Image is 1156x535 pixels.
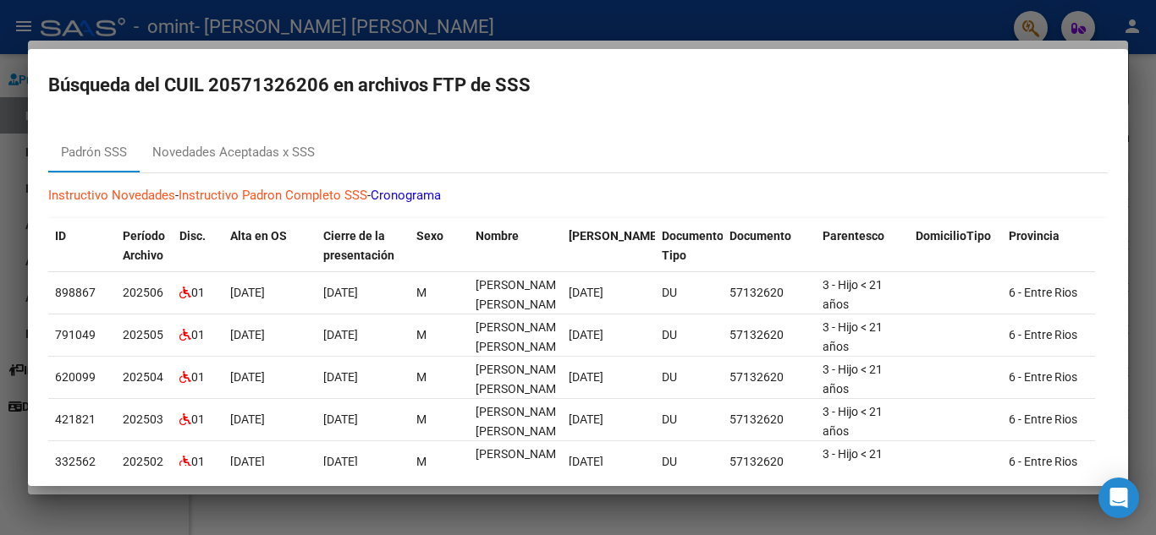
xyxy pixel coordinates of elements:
span: 6 - Entre Rios [1009,455,1077,468]
span: [DATE] [569,370,603,384]
datatable-header-cell: Período Archivo [116,218,173,274]
span: 6 - Entre Rios [1009,286,1077,299]
span: 3 - Hijo < 21 años [823,363,883,396]
div: 57132620 [729,325,809,345]
datatable-header-cell: Nombre [469,218,562,274]
span: Documento Tipo [662,229,724,262]
div: 01 [179,410,217,429]
div: DU [662,410,716,429]
span: Cierre de la presentación [323,229,394,262]
div: 57132620 [729,452,809,472]
span: 202506 [123,286,163,299]
span: [PERSON_NAME]. [569,229,663,243]
span: [DATE] [323,370,358,384]
span: 791049 [55,328,96,341]
span: MEDRANO JEREMIAS ENZ [476,405,566,438]
a: Cronograma [371,188,441,203]
span: 6 - Entre Rios [1009,370,1077,384]
span: 3 - Hijo < 21 años [823,278,883,311]
div: Open Intercom Messenger [1098,478,1139,518]
span: Sexo [416,229,443,243]
span: [DATE] [230,412,265,426]
span: Nombre [476,229,519,243]
span: [DATE] [323,328,358,341]
span: MEDRANO JEREMIAS ENZ [476,447,566,480]
span: Parentesco [823,229,884,243]
div: 57132620 [729,410,809,429]
div: 01 [179,368,217,387]
span: M [416,328,427,341]
span: [DATE] [230,370,265,384]
span: [DATE] [569,328,603,341]
span: [DATE] [230,455,265,468]
p: - - [48,186,1108,205]
datatable-header-cell: Fecha Nac. [562,218,655,274]
div: DU [662,452,716,472]
datatable-header-cell: ID [48,218,116,274]
datatable-header-cell: Parentesco [816,218,909,274]
span: 421821 [55,412,96,426]
span: M [416,455,427,468]
span: 202505 [123,328,163,341]
span: 3 - Hijo < 21 años [823,405,883,438]
span: 3 - Hijo < 21 años [823,447,883,480]
span: ID [55,229,66,243]
span: MEDRANO JEREMIAS ENZ [476,278,566,311]
datatable-header-cell: Alta en OS [223,218,317,274]
datatable-header-cell: Disc. [173,218,223,274]
span: [DATE] [230,328,265,341]
datatable-header-cell: Sexo [410,218,469,274]
span: Alta en OS [230,229,287,243]
div: 57132620 [729,368,809,387]
span: [DATE] [230,286,265,299]
span: 3 - Hijo < 21 años [823,320,883,353]
a: Instructivo Novedades [48,188,175,203]
h2: Búsqueda del CUIL 20571326206 en archivos FTP de SSS [48,69,1108,101]
datatable-header-cell: Documento Tipo [655,218,723,274]
datatable-header-cell: Documento [723,218,816,274]
span: [DATE] [323,286,358,299]
span: M [416,412,427,426]
span: MEDRANO JEREMIAS ENZ [476,363,566,396]
span: 620099 [55,370,96,384]
span: Disc. [179,229,206,243]
div: 57132620 [729,283,809,303]
span: M [416,286,427,299]
div: DU [662,283,716,303]
span: Período Archivo [123,229,165,262]
span: 898867 [55,286,96,299]
span: 202502 [123,455,163,468]
div: DU [662,368,716,387]
span: Provincia [1009,229,1060,243]
span: [DATE] [323,412,358,426]
span: [DATE] [323,455,358,468]
span: DomicilioTipo [916,229,991,243]
span: 332562 [55,455,96,468]
datatable-header-cell: DomicilioTipo [909,218,1002,274]
span: MEDRANO JEREMIAS ENZ [476,320,566,353]
span: [DATE] [569,412,603,426]
span: 6 - Entre Rios [1009,328,1077,341]
div: Padrón SSS [61,143,127,162]
div: 01 [179,452,217,472]
span: Documento [729,229,791,243]
span: M [416,370,427,384]
a: Instructivo Padron Completo SSS [179,188,367,203]
datatable-header-cell: Provincia [1002,218,1095,274]
div: 01 [179,325,217,345]
span: 202504 [123,370,163,384]
div: DU [662,325,716,345]
div: 01 [179,283,217,303]
span: [DATE] [569,455,603,468]
datatable-header-cell: Cierre de la presentación [317,218,410,274]
span: 202503 [123,412,163,426]
span: [DATE] [569,286,603,299]
span: 6 - Entre Rios [1009,412,1077,426]
div: Novedades Aceptadas x SSS [152,143,315,162]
